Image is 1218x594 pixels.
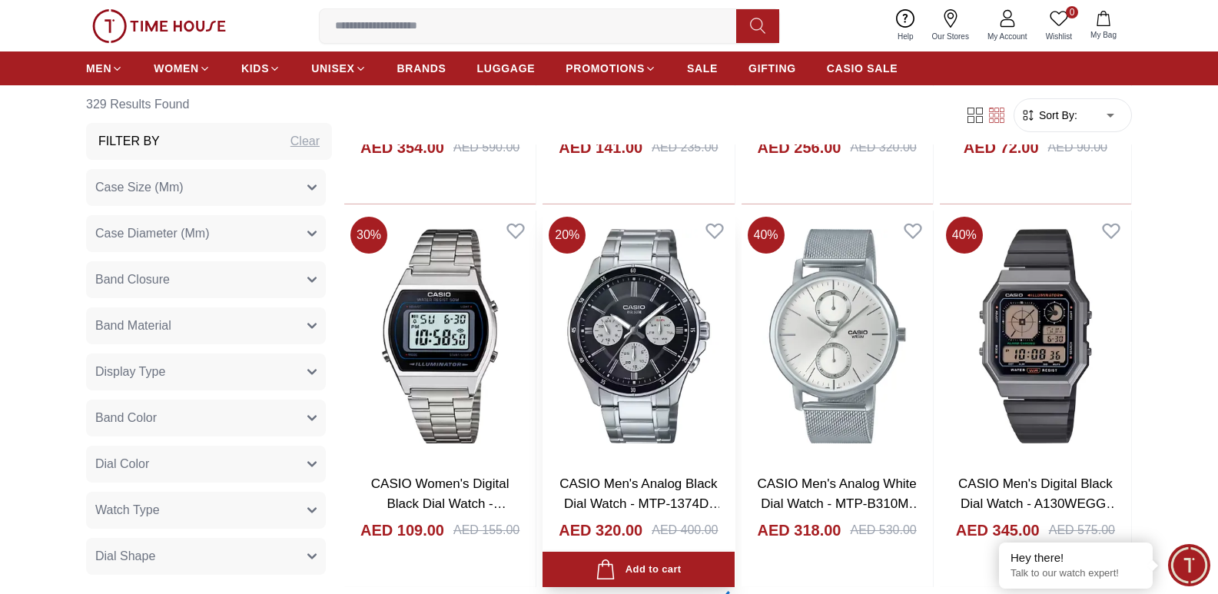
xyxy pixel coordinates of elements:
button: My Bag [1081,8,1126,44]
span: LUGGAGE [477,61,536,76]
span: My Account [981,31,1034,42]
a: BRANDS [397,55,446,82]
a: PROMOTIONS [566,55,656,82]
button: Dial Shape [86,538,326,575]
span: Band Color [95,409,157,427]
span: MEN [86,61,111,76]
span: PROMOTIONS [566,61,645,76]
img: ... [92,9,226,43]
span: Sort By: [1036,108,1077,123]
span: Watch Type [95,501,160,519]
img: CASIO Women's Digital Black Dial Watch - B640WD-1AVDF [344,211,536,463]
a: KIDS [241,55,280,82]
a: Help [888,6,923,45]
span: WOMEN [154,61,199,76]
a: 0Wishlist [1037,6,1081,45]
span: My Bag [1084,29,1123,41]
button: Case Size (Mm) [86,169,326,206]
h4: AED 72.00 [964,137,1039,158]
span: Our Stores [926,31,975,42]
h4: AED 256.00 [758,137,841,158]
button: Watch Type [86,492,326,529]
span: 40 % [748,217,785,254]
h4: AED 141.00 [559,137,642,158]
div: AED 320.00 [850,138,916,157]
a: GIFTING [748,55,796,82]
div: Chat Widget [1168,544,1210,586]
div: Hey there! [1011,550,1141,566]
img: CASIO Men's Analog White Dial Watch - MTP-B310M-7AVDF [742,211,933,463]
span: UNISEX [311,61,354,76]
span: BRANDS [397,61,446,76]
span: 20 % [549,217,586,254]
button: Display Type [86,353,326,390]
span: Wishlist [1040,31,1078,42]
div: AED 590.00 [453,138,519,157]
h3: Filter By [98,132,160,151]
a: CASIO Women's Digital Black Dial Watch - B640WD-1AVDF [371,476,509,530]
span: Band Material [95,317,171,335]
button: Dial Color [86,446,326,483]
span: 0 [1066,6,1078,18]
a: MEN [86,55,123,82]
img: CASIO Men's Digital Black Dial Watch - A130WEGG-1ADF [940,211,1131,463]
h6: 329 Results Found [86,86,332,123]
button: Band Closure [86,261,326,298]
a: CASIO SALE [827,55,898,82]
span: Band Closure [95,270,170,289]
h4: AED 354.00 [360,137,444,158]
div: AED 400.00 [652,521,718,539]
button: Band Color [86,400,326,436]
span: Display Type [95,363,165,381]
span: Case Size (Mm) [95,178,184,197]
span: 30 % [350,217,387,254]
button: Case Diameter (Mm) [86,215,326,252]
span: GIFTING [748,61,796,76]
button: Add to cart [543,552,734,588]
div: Clear [290,132,320,151]
a: SALE [687,55,718,82]
div: AED 155.00 [453,521,519,539]
a: LUGGAGE [477,55,536,82]
div: Add to cart [596,559,681,580]
p: Talk to our watch expert! [1011,567,1141,580]
a: CASIO Men's Analog Black Dial Watch - MTP-1374D-1A3VDF [559,476,722,530]
div: AED 530.00 [850,521,916,539]
span: Case Diameter (Mm) [95,224,209,243]
button: Band Material [86,307,326,344]
div: AED 575.00 [1049,521,1115,539]
div: AED 90.00 [1048,138,1107,157]
h4: AED 318.00 [758,519,841,541]
span: Dial Shape [95,547,155,566]
span: Help [891,31,920,42]
span: CASIO SALE [827,61,898,76]
a: WOMEN [154,55,211,82]
a: CASIO Men's Analog White Dial Watch - MTP-B310M-7AVDF [757,476,921,530]
a: Our Stores [923,6,978,45]
img: CASIO Men's Analog Black Dial Watch - MTP-1374D-1A3VDF [543,211,734,463]
a: UNISEX [311,55,366,82]
span: 40 % [946,217,983,254]
div: AED 235.00 [652,138,718,157]
a: CASIO Men's Digital Black Dial Watch - A130WEGG-1ADF [958,476,1119,530]
span: Dial Color [95,455,149,473]
span: KIDS [241,61,269,76]
span: SALE [687,61,718,76]
button: Sort By: [1021,108,1077,123]
h4: AED 345.00 [956,519,1040,541]
h4: AED 320.00 [559,519,642,541]
h4: AED 109.00 [360,519,444,541]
